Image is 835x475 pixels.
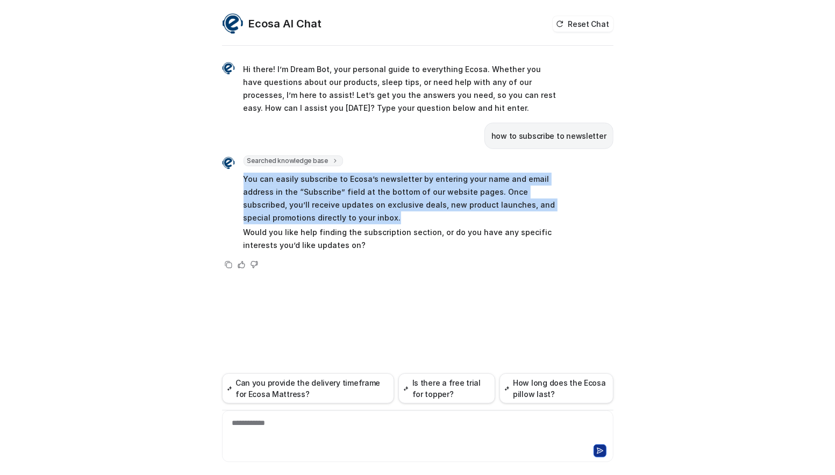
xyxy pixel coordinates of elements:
p: Hi there! I’m Dream Bot, your personal guide to everything Ecosa. Whether you have questions abou... [244,63,558,115]
img: Widget [222,13,244,34]
p: Would you like help finding the subscription section, or do you have any specific interests you’d... [244,226,558,252]
p: You can easily subscribe to Ecosa’s newsletter by entering your name and email address in the “Su... [244,173,558,224]
p: how to subscribe to newsletter [491,130,606,143]
button: Reset Chat [553,16,613,32]
h2: Ecosa AI Chat [249,16,322,31]
button: Is there a free trial for topper? [398,373,495,403]
button: Can you provide the delivery timeframe for Ecosa Mattress? [222,373,395,403]
img: Widget [222,62,235,75]
button: How long does the Ecosa pillow last? [499,373,613,403]
span: Searched knowledge base [244,155,343,166]
img: Widget [222,157,235,169]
